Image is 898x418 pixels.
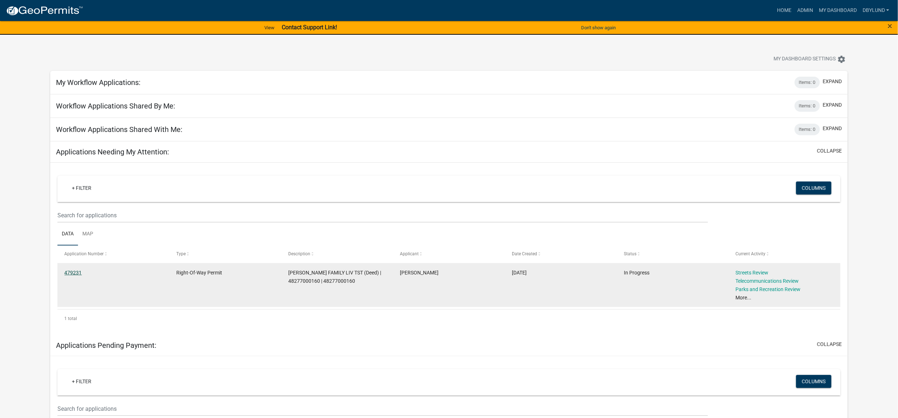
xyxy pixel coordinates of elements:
[768,52,852,66] button: My Dashboard Settingssettings
[794,4,816,17] a: Admin
[288,251,310,256] span: Description
[817,341,842,348] button: collapse
[823,125,842,132] button: expand
[888,21,893,31] span: ×
[816,4,860,17] a: My Dashboard
[505,246,617,263] datatable-header-cell: Date Created
[736,286,801,292] a: Parks and Recreation Review
[56,78,141,87] h5: My Workflow Applications:
[57,223,78,246] a: Data
[736,295,752,300] a: More...
[823,78,842,85] button: expand
[57,310,840,328] div: 1 total
[169,246,281,263] datatable-header-cell: Type
[281,246,393,263] datatable-header-cell: Description
[262,22,277,34] a: View
[176,251,186,256] span: Type
[64,270,82,276] a: 479231
[624,270,649,276] span: In Progress
[56,102,175,110] h5: Workflow Applications Shared By Me:
[795,77,820,88] div: Items: 0
[400,251,419,256] span: Applicant
[624,251,636,256] span: Status
[56,341,156,350] h5: Applications Pending Payment:
[288,270,381,284] span: AXTELL FAMILY LIV TST (Deed) | 48277000160 | 48277000160
[796,375,832,388] button: Columns
[56,148,169,156] h5: Applications Needing My Attention:
[66,375,97,388] a: + Filter
[796,182,832,195] button: Columns
[57,246,169,263] datatable-header-cell: Application Number
[512,270,527,276] span: 09/16/2025
[512,251,537,256] span: Date Created
[795,100,820,112] div: Items: 0
[888,22,893,30] button: Close
[795,124,820,135] div: Items: 0
[736,278,799,284] a: Telecommunications Review
[66,182,97,195] a: + Filter
[78,223,98,246] a: Map
[617,246,729,263] datatable-header-cell: Status
[774,4,794,17] a: Home
[57,401,708,416] input: Search for applications
[837,55,846,64] i: settings
[57,208,708,223] input: Search for applications
[823,101,842,109] button: expand
[56,125,182,134] h5: Workflow Applications Shared With Me:
[817,147,842,155] button: collapse
[50,163,847,335] div: collapse
[736,251,766,256] span: Current Activity
[64,251,104,256] span: Application Number
[729,246,841,263] datatable-header-cell: Current Activity
[176,270,222,276] span: Right-Of-Way Permit
[736,270,769,276] a: Streets Review
[393,246,505,263] datatable-header-cell: Applicant
[860,4,892,17] a: dbylund
[400,270,439,276] span: Signe Pedersen
[282,24,337,31] strong: Contact Support Link!
[578,22,619,34] button: Don't show again
[774,55,836,64] span: My Dashboard Settings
